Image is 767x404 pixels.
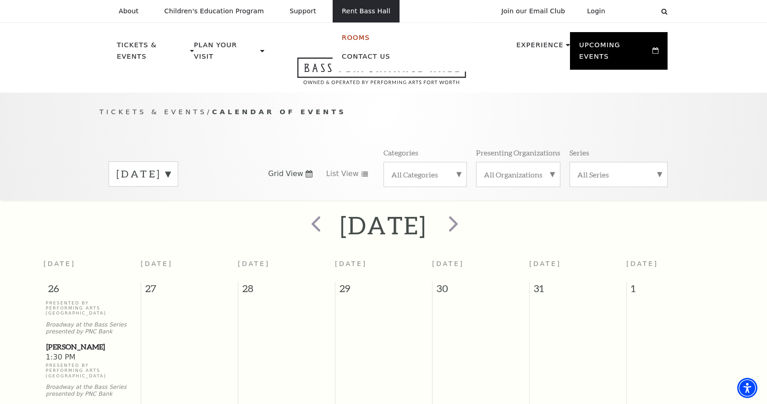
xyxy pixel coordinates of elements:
[46,341,138,353] span: [PERSON_NAME]
[298,209,331,242] button: prev
[335,260,367,267] span: [DATE]
[570,148,589,157] p: Series
[46,353,138,363] span: 1:30 PM
[530,282,626,300] span: 31
[264,57,499,93] a: Open this option
[342,33,370,41] a: Rooms
[238,260,270,267] span: [DATE]
[516,39,564,56] p: Experience
[212,108,346,116] span: Calendar of Events
[46,321,138,335] p: Broadway at the Bass Series presented by PNC Bank
[117,39,188,67] p: Tickets & Events
[432,260,464,267] span: [DATE]
[44,260,76,267] span: [DATE]
[476,148,560,157] p: Presenting Organizations
[99,106,668,118] p: /
[46,300,138,316] p: Presented By Performing Arts [GEOGRAPHIC_DATA]
[141,282,238,300] span: 27
[342,7,390,15] p: Rent Bass Hall
[383,148,418,157] p: Categories
[335,282,432,300] span: 29
[579,39,650,67] p: Upcoming Events
[99,108,207,116] span: Tickets & Events
[46,341,138,353] a: Hamilton
[268,169,303,179] span: Grid View
[627,282,724,300] span: 1
[737,378,757,398] div: Accessibility Menu
[46,384,138,398] p: Broadway at the Bass Series presented by PNC Bank
[484,170,553,179] label: All Organizations
[44,282,141,300] span: 26
[164,7,264,15] p: Children's Education Program
[433,282,529,300] span: 30
[436,209,469,242] button: next
[290,7,316,15] p: Support
[626,260,658,267] span: [DATE]
[46,363,138,378] p: Presented By Performing Arts [GEOGRAPHIC_DATA]
[342,52,390,60] a: Contact Us
[116,167,170,181] label: [DATE]
[194,39,258,67] p: Plan Your Visit
[326,169,359,179] span: List View
[141,260,173,267] span: [DATE]
[577,170,660,179] label: All Series
[238,282,335,300] span: 28
[391,170,459,179] label: All Categories
[119,7,138,15] p: About
[620,7,652,16] select: Select:
[340,210,427,240] h2: [DATE]
[529,260,561,267] span: [DATE]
